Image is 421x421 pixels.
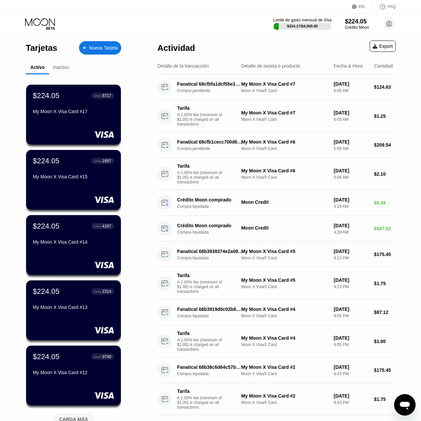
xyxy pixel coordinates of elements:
div: Compra liquidada [177,371,248,376]
div: A 1.00% fee (minimum of $1.00) is charged on all transactions [177,112,227,127]
div: Export [373,44,393,49]
div: $1.75 [374,281,396,286]
div: Tarifa [177,163,224,169]
div: [DATE] [334,277,369,283]
div: [DATE] [334,364,369,370]
div: Límite de gasto mensual de Visa$334.17/$4,000.00 [273,18,332,30]
div: Fanatical 68b3938374e2a08Rugeley GBCompra liquidadaMy Moon X Visa Card #5Moon X Visa® Card[DATE]9... [157,242,396,267]
div: 4:29 AM [334,204,369,209]
div: Moon X Visa® Card [241,256,328,260]
div: [DATE] [334,139,369,145]
div: Crédito Moon comprado [177,223,243,228]
div: Compra liquidada [177,230,248,235]
div: ● ● ● ● [94,290,101,292]
div: My Moon X Visa Card #14 [33,239,114,245]
div: My Moon X Visa Card #2 [241,364,328,370]
div: My Moon X Visa Card #2 [241,393,328,399]
div: Fecha & Hora [334,63,363,69]
div: Moon X Visa® Card [241,314,328,318]
div: My Moon X Visa Card #4 [241,307,328,312]
div: Tarifa [177,105,224,111]
div: 6:05 AM [334,117,369,122]
div: Tarifa [177,331,224,336]
div: [DATE] [334,110,369,115]
div: Fanatical 68b38c6d64c57b9Rugeley GBCompra liquidadaMy Moon X Visa Card #2Moon X Visa® Card[DATE]8... [157,357,396,383]
div: ● ● ● ● [94,95,101,97]
div: Moon X Visa® Card [241,342,328,347]
div: My Moon X Visa Card #17 [33,109,114,114]
div: Tarifa [177,273,224,278]
div: $175.45 [374,252,396,257]
div: ● ● ● ● [94,160,101,162]
div: Moon Credit [241,199,328,205]
div: A 1.00% fee (minimum of $1.00) is charged on all transactions [177,338,227,352]
div: ● ● ● ● [94,356,101,358]
div: Fanatical 68cfbfa1dcf55e3Rugeley GB [177,81,243,87]
div: $1.25 [374,113,396,119]
div: My Moon X Visa Card #6 [241,168,328,173]
div: My Moon X Visa Card #7 [241,110,328,115]
div: Fanatical 68b3938374e2a08Rugeley GB [177,249,243,254]
div: My Moon X Visa Card #7 [241,81,328,87]
div: Moon X Visa® Card [241,146,328,151]
div: Moon X Visa® Card [241,117,328,122]
div: Crédito Moon compradoCompra liquidadaMoon Credit[DATE]4:29 AM$6.49 [157,190,396,216]
div: [DATE] [334,81,369,87]
div: Moon Credit [241,225,328,231]
div: $224.05 [345,18,369,25]
div: Detalle de tarjeta o producto [241,63,300,69]
div: Moon X Visa® Card [241,284,328,289]
div: A 1.00% fee (minimum of $1.00) is charged on all transactions [177,280,227,294]
div: Fanatical 68cfb1cecc700d6Rugeley GBCompra pendienteMy Moon X Visa Card #6Moon X Visa® Card[DATE]5... [157,132,396,158]
div: $124.63 [374,84,396,90]
div: Tarjetas [26,43,57,53]
div: FAQ [372,3,396,10]
div: 8:43 PM [334,371,369,376]
div: $224.05 [33,222,60,231]
div: EN [359,4,365,9]
div: 9:13 PM [334,256,369,260]
div: $224.05● ● ● ●8717My Moon X Visa Card #17 [26,85,121,145]
div: My Moon X Visa Card #12 [33,370,114,375]
div: $224.05● ● ● ●1697My Moon X Visa Card #15 [26,150,121,210]
div: 5:06 AM [334,175,369,180]
div: [DATE] [334,335,369,341]
div: $224.05● ● ● ●9740My Moon X Visa Card #12 [26,346,121,406]
div: $87.12 [374,310,396,315]
div: Tarifa [177,389,224,394]
div: TarifaA 1.00% fee (minimum of $1.00) is charged on all transactionsMy Moon X Visa Card #6Moon X V... [157,158,396,190]
div: $2.10 [374,171,396,177]
div: A 1.00% fee (minimum of $1.00) is charged on all transactions [177,170,227,184]
div: $224.05● ● ● ●2314My Moon X Visa Card #13 [26,280,121,340]
div: Fanatical 68b3919d0c02b82Rugeley GBCompra liquidadaMy Moon X Visa Card #4Moon X Visa® Card[DATE]9... [157,300,396,325]
div: EN [352,3,372,10]
div: 1697 [102,159,111,163]
div: [DATE] [334,168,369,173]
div: Fanatical 68b3919d0c02b82Rugeley GB [177,307,243,312]
div: My Moon X Visa Card #5 [241,249,328,254]
div: $209.54 [374,142,396,148]
div: Compra liquidada [177,314,248,318]
div: 9:05 PM [334,314,369,318]
div: 9:05 PM [334,342,369,347]
div: [DATE] [334,307,369,312]
div: [DATE] [334,393,369,399]
div: TarifaA 1.00% fee (minimum of $1.00) is charged on all transactionsMy Moon X Visa Card #5Moon X V... [157,267,396,300]
div: My Moon X Visa Card #13 [33,305,114,310]
div: Crédito Moon compradoCompra liquidadaMoon Credit[DATE]4:29 AM$547.52 [157,216,396,242]
div: Fanatical 68cfbfa1dcf55e3Rugeley GBCompra pendienteMy Moon X Visa Card #7Moon X Visa® Card[DATE]6... [157,74,396,100]
div: A 1.00% fee (minimum of $1.00) is charged on all transactions [177,396,227,410]
div: Compra pendiente [177,146,248,151]
div: Nueva Tarjeta [89,45,118,51]
div: Moon X Visa® Card [241,175,328,180]
div: 8:43 PM [334,400,369,405]
div: Activo [30,65,45,70]
div: 5:06 AM [334,146,369,151]
div: Compra pendiente [177,88,248,93]
div: 2314 [102,289,111,294]
div: $224.05 [33,157,60,165]
div: 4:29 AM [334,230,369,235]
div: $224.05● ● ● ●4187My Moon X Visa Card #14 [26,215,121,275]
div: $224.05Crédito Moon [345,18,369,30]
div: Moon X Visa® Card [241,371,328,376]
